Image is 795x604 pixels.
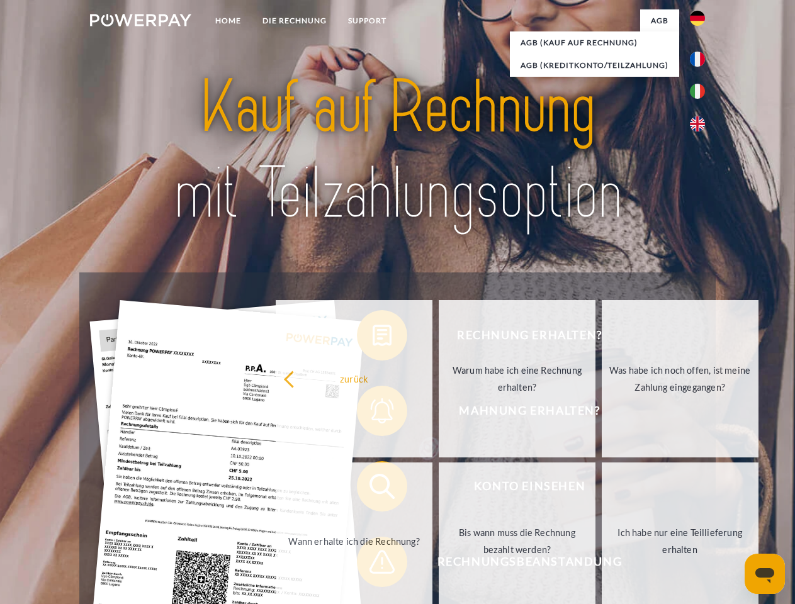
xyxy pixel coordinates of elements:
div: Wann erhalte ich die Rechnung? [283,532,425,549]
img: fr [690,52,705,67]
div: Was habe ich noch offen, ist meine Zahlung eingegangen? [609,362,751,396]
img: en [690,116,705,131]
a: DIE RECHNUNG [252,9,337,32]
div: Bis wann muss die Rechnung bezahlt werden? [446,524,588,558]
img: logo-powerpay-white.svg [90,14,191,26]
img: it [690,84,705,99]
img: title-powerpay_de.svg [120,60,675,241]
a: AGB (Kreditkonto/Teilzahlung) [510,54,679,77]
a: Home [205,9,252,32]
div: Warum habe ich eine Rechnung erhalten? [446,362,588,396]
img: de [690,11,705,26]
div: zurück [283,370,425,387]
div: Ich habe nur eine Teillieferung erhalten [609,524,751,558]
a: SUPPORT [337,9,397,32]
a: AGB (Kauf auf Rechnung) [510,31,679,54]
a: Was habe ich noch offen, ist meine Zahlung eingegangen? [602,300,758,457]
a: agb [640,9,679,32]
iframe: Schaltfläche zum Öffnen des Messaging-Fensters [745,554,785,594]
